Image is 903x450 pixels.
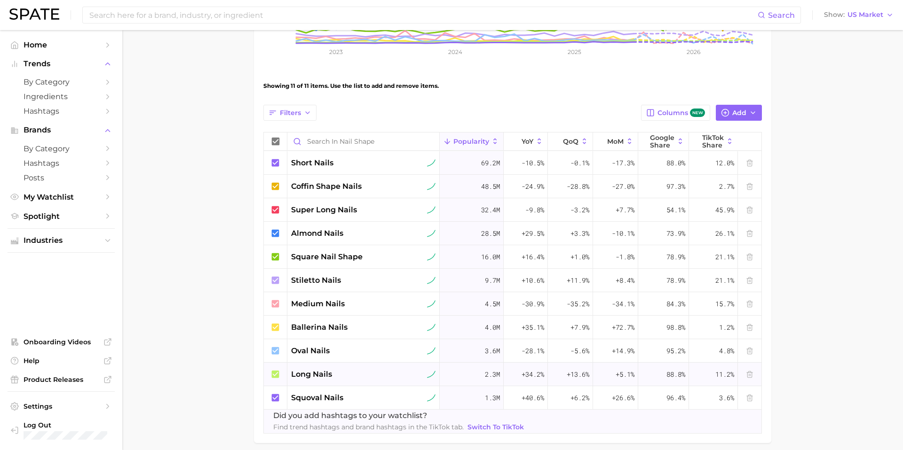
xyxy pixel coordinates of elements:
[485,369,500,380] span: 2.3m
[273,410,526,421] span: Did you add hashtags to your watchlist?
[481,251,500,263] span: 16.0m
[570,251,589,263] span: +1.0%
[291,157,333,169] span: short nails
[88,7,758,23] input: Search here for a brand, industry, or ingredient
[522,138,533,145] span: YoY
[8,89,115,104] a: Ingredients
[24,78,99,86] span: by Category
[427,253,436,261] img: sustained riser
[690,109,705,117] span: new
[263,105,317,121] button: Filters
[522,228,544,239] span: +29.5%
[666,275,685,286] span: 78.9%
[427,323,436,332] img: sustained riser
[593,132,638,151] button: MoM
[504,132,548,151] button: YoY
[687,48,700,55] tspan: 2026
[287,132,439,150] input: Search in Nail Shape
[8,141,115,156] a: by Category
[264,245,761,269] button: square nail shapesustained riser16.0m+16.4%+1.0%-1.8%78.9%21.1%
[485,322,500,333] span: 4.0m
[8,57,115,71] button: Trends
[567,298,589,310] span: -35.2%
[264,316,761,339] button: ballerina nailssustained riser4.0m+35.1%+7.9%+72.7%98.8%1.2%
[715,204,734,216] span: 45.9%
[427,182,436,191] img: sustained riser
[607,138,624,145] span: MoM
[427,300,436,308] img: sustained riser
[24,107,99,116] span: Hashtags
[567,181,589,192] span: -28.8%
[24,212,99,221] span: Spotlight
[264,151,761,175] button: short nailssustained riser69.2m-10.5%-0.1%-17.3%88.0%12.0%
[522,369,544,380] span: +34.2%
[612,228,634,239] span: -10.1%
[568,48,581,55] tspan: 2025
[264,363,761,386] button: long nailssustained riser2.3m+34.2%+13.6%+5.1%88.8%11.2%
[570,392,589,403] span: +6.2%
[24,193,99,202] span: My Watchlist
[666,322,685,333] span: 98.8%
[719,181,734,192] span: 2.7%
[570,157,589,169] span: -0.1%
[522,157,544,169] span: -10.5%
[291,322,348,333] span: ballerina nails
[666,157,685,169] span: 88.0%
[616,275,634,286] span: +8.4%
[666,298,685,310] span: 84.3%
[8,399,115,413] a: Settings
[291,251,363,263] span: square nail shape
[689,132,738,151] button: TikTok Share
[616,369,634,380] span: +5.1%
[824,12,845,17] span: Show
[8,156,115,171] a: Hashtags
[427,347,436,355] img: sustained riser
[24,173,99,182] span: Posts
[291,181,362,192] span: coffin shape nails
[485,298,500,310] span: 4.5m
[822,9,896,21] button: ShowUS Market
[24,338,99,346] span: Onboarding Videos
[666,345,685,357] span: 95.2%
[719,392,734,403] span: 3.6%
[522,251,544,263] span: +16.4%
[24,126,99,134] span: Brands
[612,181,634,192] span: -27.0%
[329,48,343,55] tspan: 2023
[427,276,436,285] img: sustained riser
[264,198,761,222] button: super long nailssustained riser32.4m-9.8%-3.2%+7.7%54.1%45.9%
[427,159,436,167] img: sustained riser
[522,275,544,286] span: +10.6%
[485,392,500,403] span: 1.3m
[848,12,883,17] span: US Market
[666,369,685,380] span: 88.8%
[24,40,99,49] span: Home
[291,369,332,380] span: long nails
[641,105,710,121] button: Columnsnew
[715,369,734,380] span: 11.2%
[24,357,99,365] span: Help
[616,204,634,216] span: +7.7%
[264,292,761,316] button: medium nailssustained riser4.5m-30.9%-35.2%-34.1%84.3%15.7%
[291,275,341,286] span: stiletto nails
[453,138,489,145] span: Popularity
[280,109,301,117] span: Filters
[481,228,500,239] span: 28.5m
[702,134,724,149] span: TikTok Share
[485,345,500,357] span: 3.6m
[264,175,761,198] button: coffin shape nailssustained riser48.5m-24.9%-28.8%-27.0%97.3%2.7%
[8,171,115,185] a: Posts
[263,73,762,99] div: Showing 11 of 11 items. Use the list to add and remove items.
[291,298,345,310] span: medium nails
[666,181,685,192] span: 97.3%
[612,298,634,310] span: -34.1%
[548,132,593,151] button: QoQ
[291,204,357,216] span: super long nails
[24,236,99,245] span: Industries
[719,322,734,333] span: 1.2%
[666,251,685,263] span: 78.9%
[715,251,734,263] span: 21.1%
[638,132,689,151] button: Google Share
[481,204,500,216] span: 32.4m
[768,11,795,20] span: Search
